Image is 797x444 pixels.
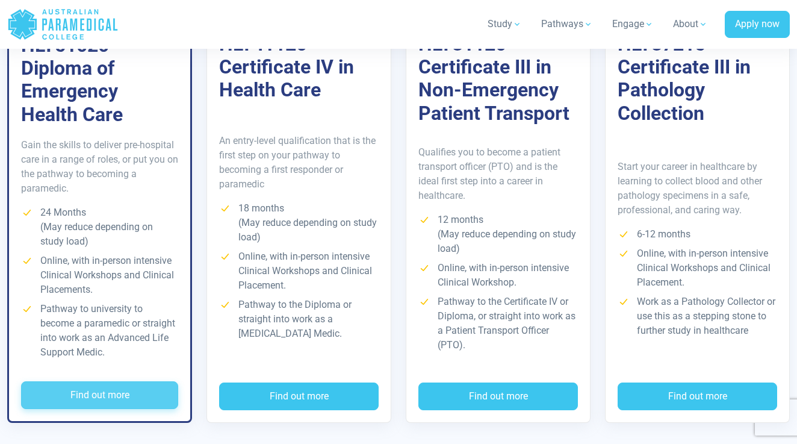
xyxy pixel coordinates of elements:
a: Pathways [534,7,600,41]
p: Qualifies you to become a patient transport officer (PTO) and is the ideal first step into a care... [418,145,578,203]
h3: HLT51020 Diploma of Emergency Health Care [21,34,178,127]
p: An entry-level qualification that is the first step on your pathway to becoming a first responder... [219,134,379,192]
li: Pathway to the Diploma or straight into work as a [MEDICAL_DATA] Medic. [219,298,379,341]
li: Online, with in-person intensive Clinical Workshop. [418,261,578,290]
button: Find out more [21,381,178,409]
button: Find out more [618,383,777,410]
button: Find out more [219,383,379,410]
li: Online, with in-person intensive Clinical Workshops and Clinical Placement. [219,249,379,293]
a: HLT37215 HLT37215 Certificate III in Pathology Collection Start your career in healthcare by lear... [605,1,790,423]
a: HLT41120 HLT41120 Certificate IV in Health Care An entry-level qualification that is the first st... [206,1,391,423]
li: 18 months (May reduce depending on study load) [219,201,379,245]
a: Study [480,7,529,41]
li: Pathway to university to become a paramedic or straight into work as an Advanced Life Support Medic. [21,302,178,360]
li: Online, with in-person intensive Clinical Workshops and Clinical Placement. [618,246,777,290]
h3: HLT41120 Certificate IV in Health Care [219,33,379,102]
a: Apply now [725,11,790,39]
li: Work as a Pathology Collector or use this as a stepping stone to further study in healthcare [618,295,777,338]
li: 6-12 months [618,227,777,242]
button: Find out more [418,383,578,410]
p: Start your career in healthcare by learning to collect blood and other pathology specimens in a s... [618,160,777,217]
li: Pathway to the Certificate IV or Diploma, or straight into work as a Patient Transport Officer (P... [418,295,578,352]
h3: HLT31120 Certificate III in Non-Emergency Patient Transport [418,33,578,125]
a: HLT31120 HLT31120 Certificate III in Non-Emergency Patient Transport Qualifies you to become a pa... [406,1,591,423]
a: Engage [605,7,661,41]
li: Online, with in-person intensive Clinical Workshops and Clinical Placements. [21,254,178,297]
p: Gain the skills to deliver pre-hospital care in a range of roles, or put you on the pathway to be... [21,138,178,196]
h3: HLT37215 Certificate III in Pathology Collection [618,33,777,125]
a: Australian Paramedical College [7,5,119,44]
a: Most popular HLT51020 HLT51020 Diploma of Emergency Health Care Gain the skills to deliver pre-ho... [7,1,192,423]
a: About [666,7,715,41]
li: 12 months (May reduce depending on study load) [418,213,578,256]
li: 24 Months (May reduce depending on study load) [21,205,178,249]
